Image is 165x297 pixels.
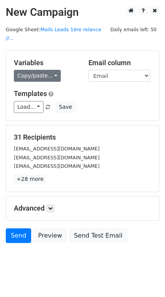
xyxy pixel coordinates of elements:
a: Send [6,228,31,243]
iframe: Chat Widget [127,260,165,297]
span: Daily emails left: 50 [108,25,159,34]
h2: New Campaign [6,6,159,19]
small: Google Sheet: [6,27,101,41]
a: +28 more [14,174,46,184]
h5: Advanced [14,204,151,213]
div: Widget de chat [127,260,165,297]
small: [EMAIL_ADDRESS][DOMAIN_NAME] [14,163,100,169]
h5: 31 Recipients [14,133,151,142]
h5: Email column [88,59,152,67]
a: Mails Leads 1ère relance //... [6,27,101,41]
small: [EMAIL_ADDRESS][DOMAIN_NAME] [14,146,100,152]
h5: Variables [14,59,77,67]
a: Copy/paste... [14,70,61,82]
button: Save [55,101,75,113]
a: Load... [14,101,43,113]
a: Daily emails left: 50 [108,27,159,32]
a: Templates [14,89,47,98]
a: Send Test Email [69,228,127,243]
small: [EMAIL_ADDRESS][DOMAIN_NAME] [14,155,100,160]
a: Preview [33,228,67,243]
